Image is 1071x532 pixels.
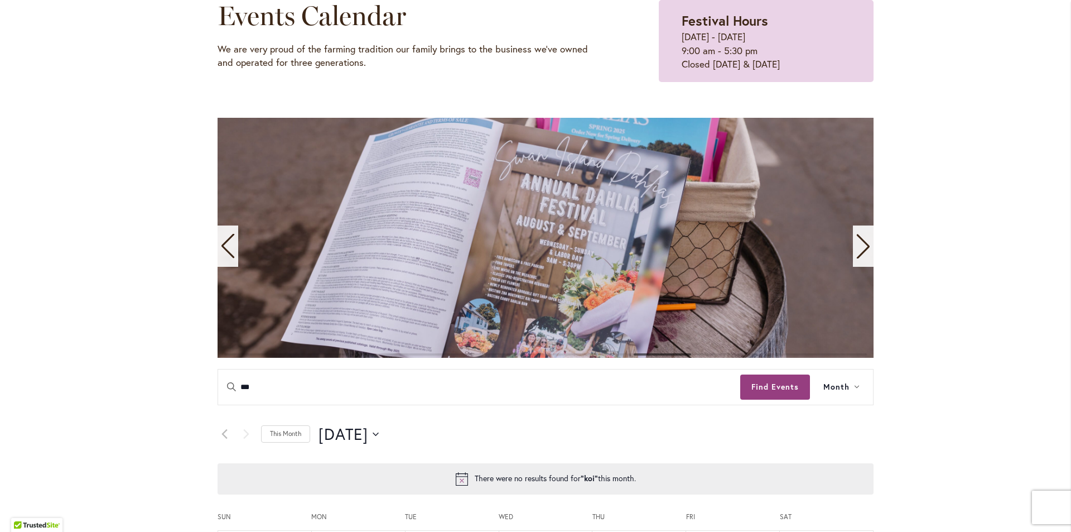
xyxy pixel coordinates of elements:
[218,42,603,70] p: We are very proud of the farming tradition our family brings to the business we've owned and oper...
[319,423,368,445] span: [DATE]
[218,370,740,405] input: Enter Keyword. Search for events by Keyword.
[218,428,231,441] a: Previous month
[823,381,850,394] span: Month
[499,512,592,522] span: Wed
[740,375,810,400] button: Find Events
[682,30,851,71] p: [DATE] - [DATE] 9:00 am - 5:30 pm Closed [DATE] & [DATE]
[499,512,592,531] div: Wednesday
[682,12,768,30] strong: Festival Hours
[218,512,311,522] span: Sun
[319,423,379,445] button: Click to toggle datepicker
[261,425,310,443] a: Click to select the current month
[475,472,636,485] li: There were no results found for this month.
[780,512,874,522] span: Sat
[592,512,686,522] span: Thu
[405,512,499,531] div: Tuesday
[311,512,405,531] div: Monday
[592,512,686,531] div: Thursday
[8,492,40,524] iframe: Launch Accessibility Center
[311,512,405,522] span: Mon
[405,512,499,522] span: Tue
[686,512,780,531] div: Friday
[581,473,598,483] strong: "koi"
[780,512,874,531] div: Saturday
[810,370,873,405] button: Month
[686,512,780,522] span: Fri
[218,118,874,358] swiper-slide: 8 / 11
[218,512,311,531] div: Sunday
